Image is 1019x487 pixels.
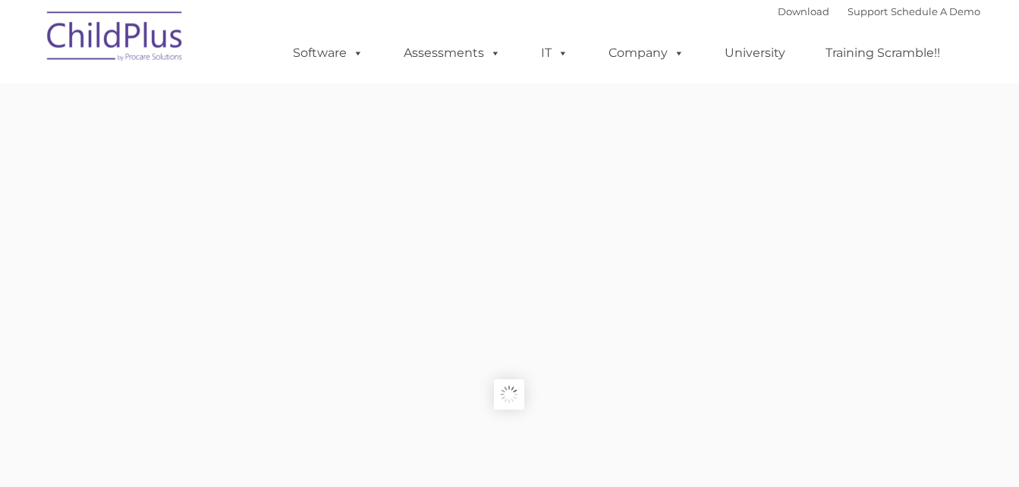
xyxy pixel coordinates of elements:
a: Schedule A Demo [891,5,980,17]
a: Company [593,38,700,68]
img: ChildPlus by Procare Solutions [39,1,191,77]
a: University [709,38,800,68]
a: Download [778,5,829,17]
a: Assessments [388,38,516,68]
a: Software [278,38,379,68]
a: Training Scramble!! [810,38,955,68]
font: | [778,5,980,17]
a: IT [526,38,583,68]
a: Support [848,5,888,17]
